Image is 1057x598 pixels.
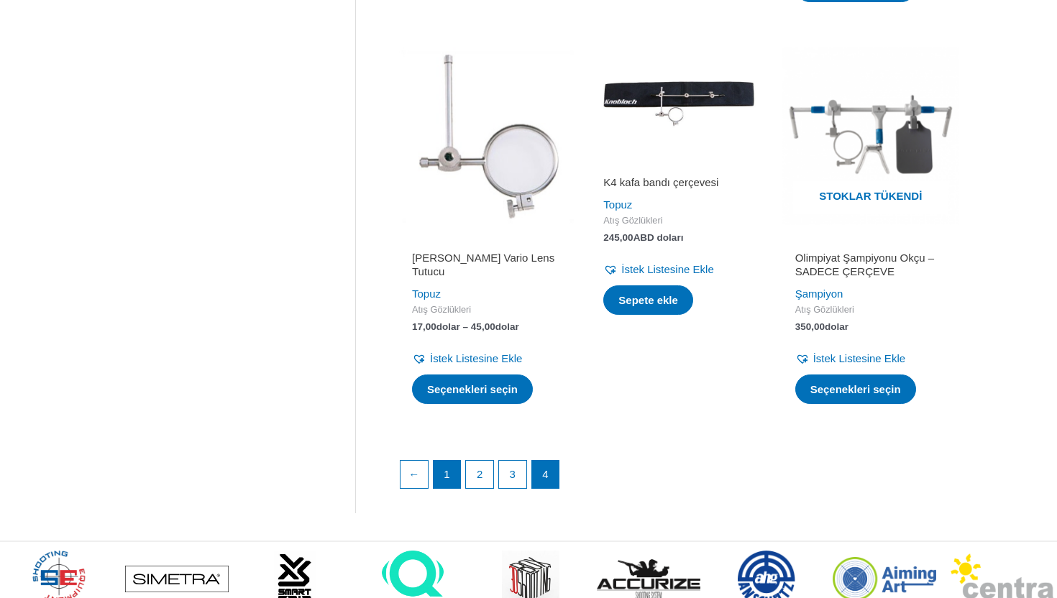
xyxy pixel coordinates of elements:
[412,287,441,300] a: Topuz
[412,304,471,315] font: Atış Gözlükleri
[495,321,519,332] font: dolar
[795,252,934,278] font: Olimpiyat Şampiyonu Okçu – SADECE ÇERÇEVE
[603,198,632,211] a: Topuz
[399,47,576,224] img: Knobloch Vario Lens Tutucu
[542,468,548,480] font: 4
[603,285,693,316] a: Sepete ekle: “K4 kafa bandı çerçevesi”
[412,349,522,369] a: İstek Listesine Ekle
[795,234,946,251] iframe: Customer reviews powered by Trustpilot
[795,287,843,300] a: Şampiyon
[825,321,848,332] font: dolar
[782,47,959,224] a: Stoklar tükendi
[510,468,516,480] font: 3
[412,252,554,278] font: [PERSON_NAME] Vario Lens Tutucu
[603,215,662,226] font: Atış Gözlükleri
[590,47,767,147] img: K4 kafa bandı çerçevesi
[477,468,482,480] font: 2
[633,232,684,243] font: ABD doları
[427,383,518,395] font: Seçenekleri seçin
[819,190,922,202] font: Stoklar tükendi
[463,321,469,332] font: –
[471,321,495,332] font: 45,00
[499,461,526,488] a: Sayfa 3
[603,155,754,172] iframe: Customer reviews powered by Trustpilot
[532,461,559,488] span: Sayfa 4
[795,349,905,369] a: İstek Listesine Ekle
[813,352,905,364] font: İstek Listesine Ekle
[795,251,946,285] a: Olimpiyat Şampiyonu Okçu – SADECE ÇERÇEVE
[603,259,713,280] a: İstek Listesine Ekle
[430,352,522,364] font: İstek Listesine Ekle
[412,321,436,332] font: 17,00
[436,321,460,332] font: dolar
[795,374,916,405] a: “Olimpiyat Şampiyonu Okçu - SADECE ÇERÇEVE” için seçenekleri seçin
[782,47,959,224] img: Olimpiyat Şampiyonu Okçu
[621,263,713,275] font: İstek Listesine Ekle
[401,461,428,488] a: ←
[810,383,901,395] font: Seçenekleri seçin
[795,321,825,332] font: 350,00
[618,294,678,306] font: Sepete ekle
[795,304,854,315] font: Atış Gözlükleri
[412,374,533,405] a: “Knobloch Vario Lens Tutucu” için seçenekleri seçin
[603,176,718,188] font: K4 kafa bandı çerçevesi
[466,461,493,488] a: Sayfa 2
[412,234,563,251] iframe: Customer reviews powered by Trustpilot
[603,232,633,243] font: 245,00
[444,468,449,480] font: 1
[412,251,563,285] a: [PERSON_NAME] Vario Lens Tutucu
[408,468,419,480] font: ←
[603,175,754,195] a: K4 kafa bandı çerçevesi
[399,460,959,496] nav: Ürün Sayfalandırması
[434,461,461,488] a: Sayfa 1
